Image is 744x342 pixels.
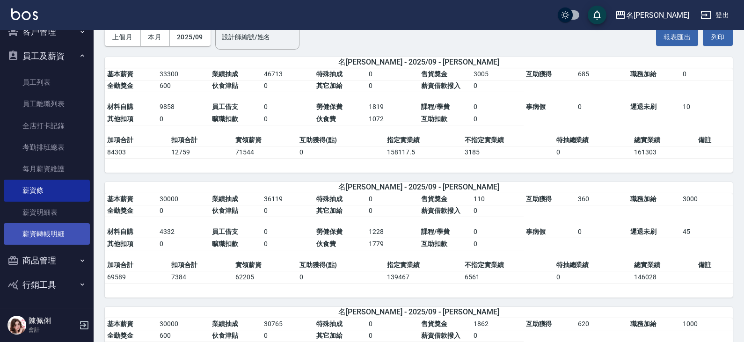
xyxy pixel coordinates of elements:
[157,238,210,250] td: 0
[576,101,628,113] td: 0
[107,195,133,203] span: 基本薪資
[262,205,314,217] td: 0
[366,113,419,125] td: 1072
[4,115,90,137] a: 全店打卡記錄
[262,101,314,113] td: 0
[169,146,233,158] td: 12759
[107,103,133,110] span: 材料自購
[4,44,90,68] button: 員工及薪資
[212,320,238,327] span: 業績抽成
[157,226,210,238] td: 4332
[157,330,210,342] td: 600
[626,9,689,21] div: 名[PERSON_NAME]
[630,70,656,78] span: 職務加給
[554,146,632,158] td: 0
[421,320,447,327] span: 售貨獎金
[105,193,733,259] table: a dense table
[697,7,733,24] button: 登出
[233,146,297,158] td: 71544
[526,228,546,235] span: 事病假
[297,134,385,146] td: 互助獲得(點)
[262,238,314,250] td: 0
[316,115,336,123] span: 伙食費
[421,228,450,235] span: 課程/學費
[471,330,524,342] td: 0
[630,103,656,110] span: 遲退未刷
[366,80,419,92] td: 0
[105,146,169,158] td: 84303
[212,70,238,78] span: 業績抽成
[157,205,210,217] td: 0
[212,103,238,110] span: 員工借支
[7,316,26,335] img: Person
[630,320,656,327] span: 職務加給
[338,182,499,192] span: 名[PERSON_NAME] - 2025/09 - [PERSON_NAME]
[471,80,524,92] td: 0
[471,68,524,80] td: 3005
[680,193,733,205] td: 3000
[233,134,297,146] td: 實領薪資
[29,326,76,334] p: 會計
[696,134,733,146] td: 備註
[471,205,524,217] td: 0
[4,72,90,93] a: 員工列表
[297,146,385,158] td: 0
[576,193,628,205] td: 360
[212,115,238,123] span: 曠職扣款
[316,70,343,78] span: 特殊抽成
[107,115,133,123] span: 其他扣項
[471,193,524,205] td: 110
[554,271,632,283] td: 0
[680,101,733,113] td: 10
[107,320,133,327] span: 基本薪資
[611,6,693,25] button: 名[PERSON_NAME]
[4,223,90,245] a: 薪資轉帳明細
[462,259,554,271] td: 不指定實業績
[366,193,419,205] td: 0
[4,180,90,201] a: 薪資條
[316,103,343,110] span: 勞健保費
[471,113,524,125] td: 0
[262,113,314,125] td: 0
[421,332,460,339] span: 薪資借款撥入
[4,202,90,223] a: 薪資明細表
[212,228,238,235] span: 員工借支
[4,273,90,297] button: 行銷工具
[4,93,90,115] a: 員工離職列表
[157,193,210,205] td: 30000
[630,195,656,203] span: 職務加給
[262,68,314,80] td: 46713
[421,103,450,110] span: 課程/學費
[212,82,238,89] span: 伙食津貼
[385,271,462,283] td: 139467
[262,330,314,342] td: 0
[169,29,211,46] button: 2025/09
[233,271,297,283] td: 62205
[212,332,238,339] span: 伙食津貼
[462,146,554,158] td: 3185
[366,318,419,330] td: 0
[632,146,696,158] td: 161303
[632,134,696,146] td: 總實業績
[157,80,210,92] td: 600
[421,207,460,214] span: 薪資借款撥入
[471,318,524,330] td: 1862
[262,226,314,238] td: 0
[140,29,169,46] button: 本月
[554,134,632,146] td: 特抽總業績
[632,271,696,283] td: 146028
[338,307,499,317] span: 名[PERSON_NAME] - 2025/09 - [PERSON_NAME]
[316,332,343,339] span: 其它加給
[105,271,169,283] td: 69589
[4,248,90,273] button: 商品管理
[421,240,447,247] span: 互助扣款
[421,82,460,89] span: 薪資借款撥入
[338,58,499,67] span: 名[PERSON_NAME] - 2025/09 - [PERSON_NAME]
[526,70,552,78] span: 互助獲得
[262,80,314,92] td: 0
[554,259,632,271] td: 特抽總業績
[680,226,733,238] td: 45
[316,228,343,235] span: 勞健保費
[4,137,90,158] a: 考勤排班總表
[107,240,133,247] span: 其他扣項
